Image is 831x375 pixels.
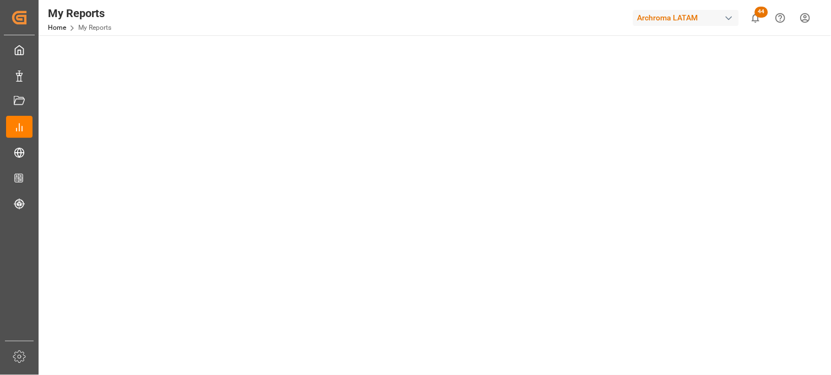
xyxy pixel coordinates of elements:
[755,7,768,18] span: 44
[48,5,111,22] div: My Reports
[633,7,743,28] button: Archroma LATAM
[743,6,768,30] button: show 44 new notifications
[48,24,66,31] a: Home
[768,6,793,30] button: Help Center
[633,10,739,26] div: Archroma LATAM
